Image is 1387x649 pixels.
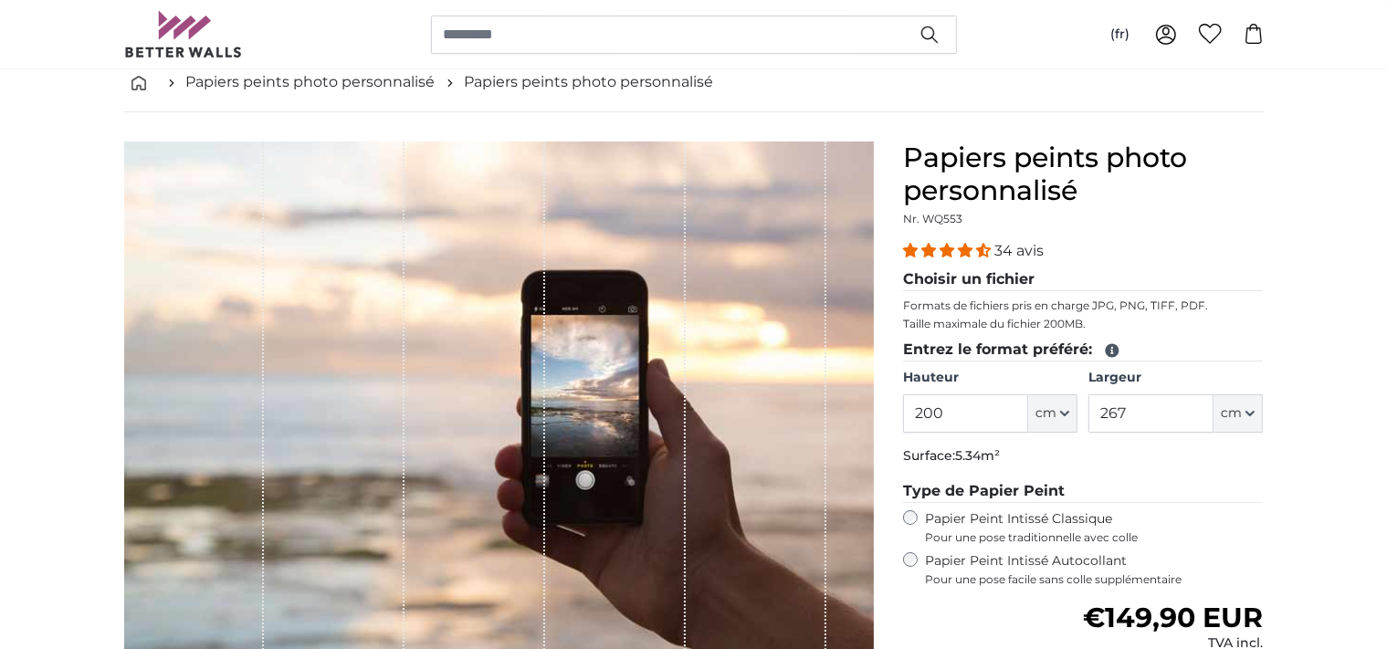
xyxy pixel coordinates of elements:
[1035,404,1056,423] span: cm
[903,317,1264,331] p: Taille maximale du fichier 200MB.
[925,510,1264,545] label: Papier Peint Intissé Classique
[1028,394,1077,433] button: cm
[124,53,1264,112] nav: breadcrumbs
[925,572,1264,587] span: Pour une pose facile sans colle supplémentaire
[1214,394,1263,433] button: cm
[1221,404,1242,423] span: cm
[1096,18,1144,51] button: (fr)
[186,71,436,93] a: Papiers peints photo personnalisé
[903,242,994,259] span: 4.32 stars
[903,298,1264,313] p: Formats de fichiers pris en charge JPG, PNG, TIFF, PDF.
[994,242,1044,259] span: 34 avis
[903,447,1264,466] p: Surface:
[1083,601,1263,634] span: €149,90 EUR
[124,11,243,58] img: Betterwalls
[925,530,1264,545] span: Pour une pose traditionnelle avec colle
[903,339,1264,361] legend: Entrez le format préféré:
[925,552,1264,587] label: Papier Peint Intissé Autocollant
[1088,369,1263,387] label: Largeur
[903,212,962,225] span: Nr. WQ553
[903,369,1077,387] label: Hauteur
[955,447,1000,464] span: 5.34m²
[903,141,1264,207] h1: Papiers peints photo personnalisé
[903,480,1264,503] legend: Type de Papier Peint
[903,268,1264,291] legend: Choisir un fichier
[465,71,714,93] a: Papiers peints photo personnalisé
